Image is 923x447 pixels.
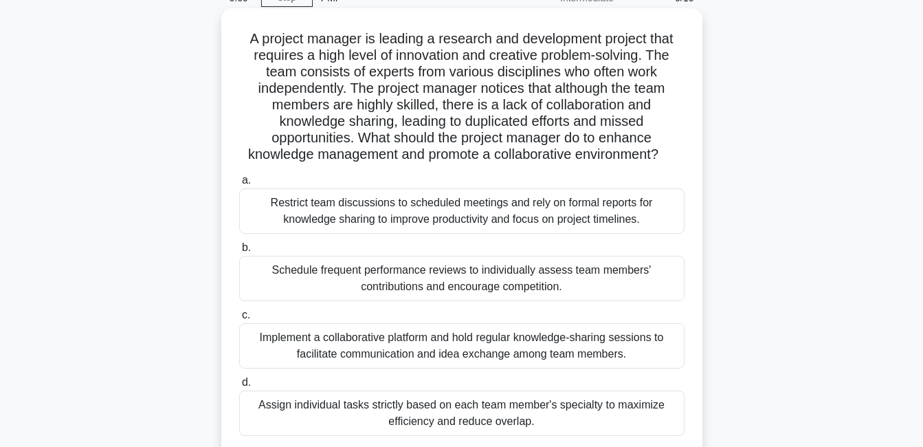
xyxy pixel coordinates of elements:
h5: A project manager is leading a research and development project that requires a high level of inn... [238,30,686,164]
div: Restrict team discussions to scheduled meetings and rely on formal reports for knowledge sharing ... [239,188,685,234]
span: d. [242,376,251,388]
span: a. [242,174,251,186]
span: c. [242,309,250,320]
div: Implement a collaborative platform and hold regular knowledge-sharing sessions to facilitate comm... [239,323,685,369]
span: b. [242,241,251,253]
div: Assign individual tasks strictly based on each team member's specialty to maximize efficiency and... [239,391,685,436]
div: Schedule frequent performance reviews to individually assess team members' contributions and enco... [239,256,685,301]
